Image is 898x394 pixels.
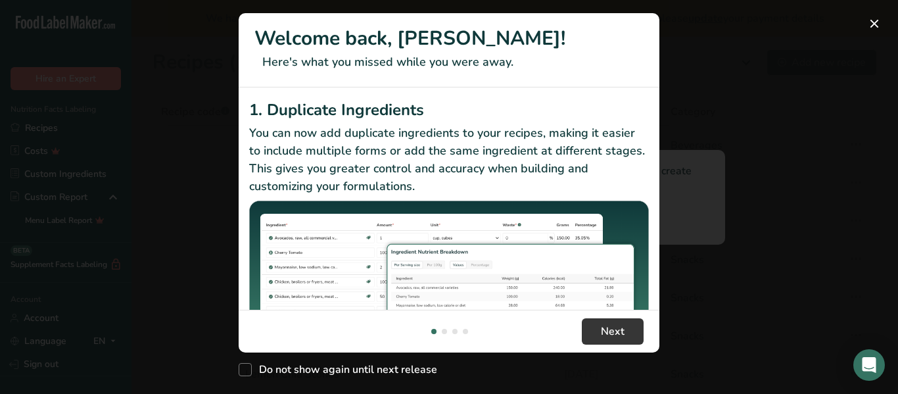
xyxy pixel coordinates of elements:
[252,363,437,376] span: Do not show again until next release
[853,349,885,381] div: Open Intercom Messenger
[249,98,649,122] h2: 1. Duplicate Ingredients
[249,201,649,350] img: Duplicate Ingredients
[254,53,644,71] p: Here's what you missed while you were away.
[249,124,649,195] p: You can now add duplicate ingredients to your recipes, making it easier to include multiple forms...
[582,318,644,345] button: Next
[601,324,625,339] span: Next
[254,24,644,53] h1: Welcome back, [PERSON_NAME]!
